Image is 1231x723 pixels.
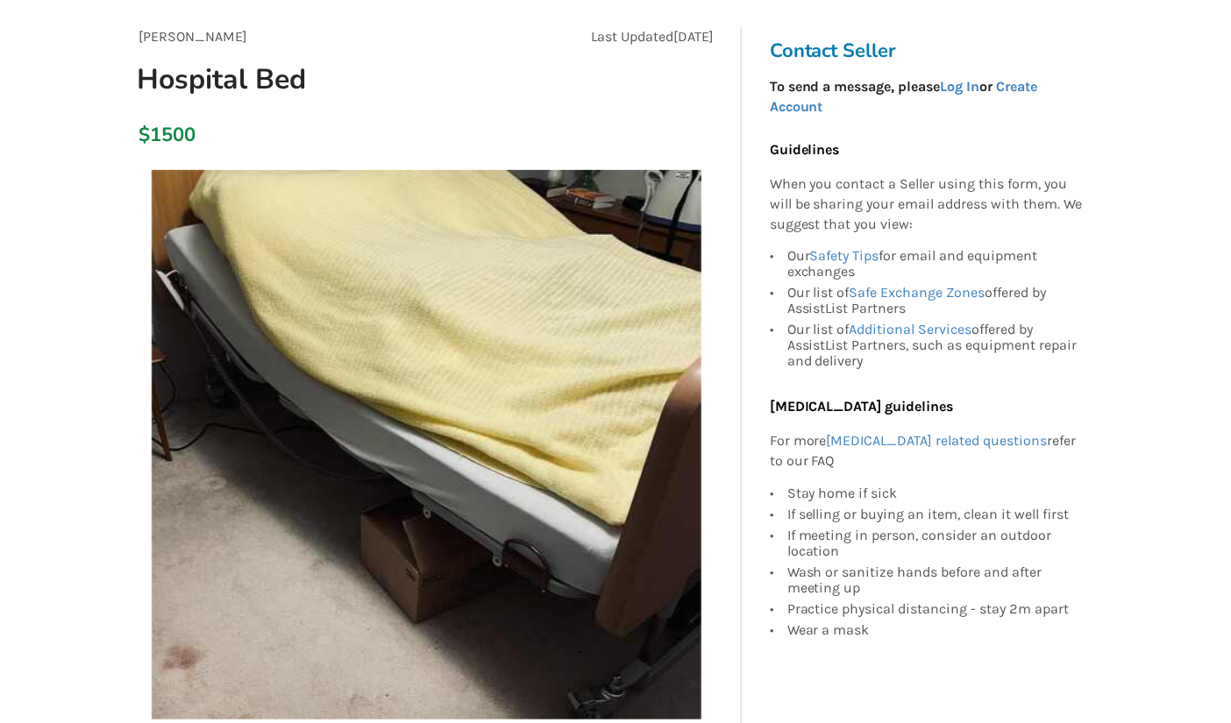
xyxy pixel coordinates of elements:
img: hospital bed -hospital bed-bedroom equipment-langley-assistlist-listing [152,170,701,719]
div: Our list of offered by AssistList Partners, such as equipment repair and delivery [787,319,1084,369]
p: For more refer to our FAQ [770,431,1084,471]
h3: Contact Seller [770,39,1092,63]
strong: To send a message, please or [770,78,1038,115]
a: Safety Tips [810,247,879,264]
div: Our list of offered by AssistList Partners [787,282,1084,319]
span: [DATE] [673,28,714,45]
p: When you contact a Seller using this form, you will be sharing your email address with them. We s... [770,174,1084,235]
div: Our for email and equipment exchanges [787,248,1084,282]
div: $1500 [139,123,149,147]
a: [MEDICAL_DATA] related questions [827,432,1048,449]
a: Safe Exchange Zones [850,284,986,301]
span: [PERSON_NAME] [139,28,248,45]
div: Wash or sanitize hands before and after meeting up [787,562,1084,599]
div: If meeting in person, consider an outdoor location [787,525,1084,562]
div: Stay home if sick [787,486,1084,504]
div: Practice physical distancing - stay 2m apart [787,599,1084,620]
b: [MEDICAL_DATA] guidelines [770,398,954,415]
div: Wear a mask [787,620,1084,638]
b: Guidelines [770,141,840,158]
a: Additional Services [850,321,972,337]
div: If selling or buying an item, clean it well first [787,504,1084,525]
h1: Hospital Bed [124,61,538,97]
span: Last Updated [591,28,673,45]
a: Log In [941,78,980,95]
